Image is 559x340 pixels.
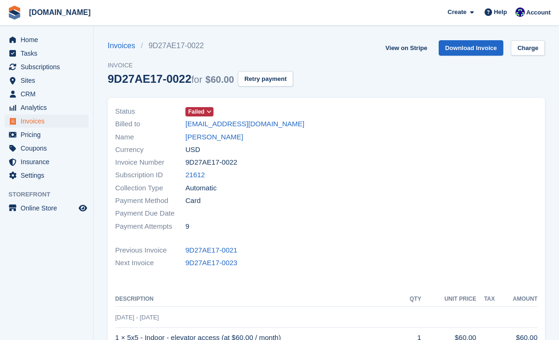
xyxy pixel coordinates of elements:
a: [DOMAIN_NAME] [25,5,95,20]
span: Collection Type [115,183,185,194]
a: 9D27AE17-0021 [185,245,237,256]
span: 9D27AE17-0022 [185,157,237,168]
span: Next Invoice [115,258,185,268]
span: for [191,74,202,85]
th: Amount [495,292,537,307]
a: Charge [511,40,545,56]
button: Retry payment [238,71,293,87]
span: Billed to [115,119,185,130]
span: [DATE] - [DATE] [115,314,159,321]
span: Analytics [21,101,77,114]
span: Payment Attempts [115,221,185,232]
span: Currency [115,145,185,155]
span: Account [526,8,551,17]
span: Tasks [21,47,77,60]
a: [PERSON_NAME] [185,132,243,143]
img: stora-icon-8386f47178a22dfd0bd8f6a31ec36ba5ce8667c1dd55bd0f319d3a0aa187defe.svg [7,6,22,20]
a: menu [5,60,88,73]
img: Mike Gruttadaro [515,7,525,17]
span: 9 [185,221,189,232]
span: Subscription ID [115,170,185,181]
span: Subscriptions [21,60,77,73]
span: Online Store [21,202,77,215]
a: Failed [185,106,213,117]
span: Insurance [21,155,77,168]
span: Name [115,132,185,143]
a: menu [5,202,88,215]
span: Invoice [108,61,293,70]
a: 9D27AE17-0023 [185,258,237,268]
span: CRM [21,87,77,101]
span: Help [494,7,507,17]
a: menu [5,87,88,101]
span: USD [185,145,200,155]
a: menu [5,169,88,182]
span: Failed [188,108,205,116]
span: Previous Invoice [115,245,185,256]
a: [EMAIL_ADDRESS][DOMAIN_NAME] [185,119,304,130]
a: menu [5,33,88,46]
div: 9D27AE17-0022 [108,72,234,85]
span: Pricing [21,128,77,141]
span: Payment Method [115,195,185,206]
a: menu [5,74,88,87]
span: Card [185,195,201,206]
span: Settings [21,169,77,182]
span: Home [21,33,77,46]
a: menu [5,47,88,60]
span: Status [115,106,185,117]
th: Unit Price [421,292,476,307]
span: Payment Due Date [115,208,185,219]
span: Storefront [8,190,93,199]
span: $60.00 [206,74,234,85]
a: 21612 [185,170,205,181]
th: Tax [476,292,495,307]
span: Invoices [21,115,77,128]
a: Invoices [108,40,141,51]
th: Description [115,292,401,307]
a: menu [5,128,88,141]
span: Invoice Number [115,157,185,168]
span: Create [448,7,466,17]
a: menu [5,101,88,114]
th: QTY [401,292,421,307]
span: Sites [21,74,77,87]
span: Coupons [21,142,77,155]
a: Preview store [77,203,88,214]
a: menu [5,155,88,168]
a: menu [5,142,88,155]
a: View on Stripe [382,40,431,56]
a: Download Invoice [439,40,504,56]
a: menu [5,115,88,128]
span: Automatic [185,183,217,194]
nav: breadcrumbs [108,40,293,51]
